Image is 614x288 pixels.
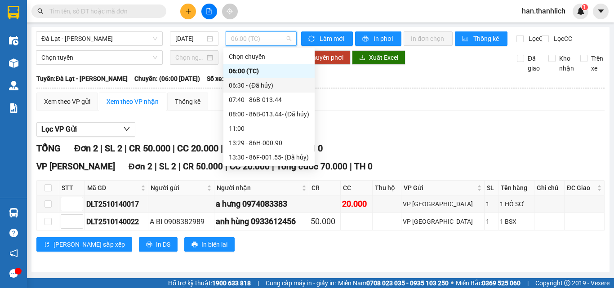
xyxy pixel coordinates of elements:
[223,49,315,64] div: Chọn chuyến
[201,4,217,19] button: file-add
[139,237,178,252] button: printerIn DS
[320,34,346,44] span: Làm mới
[206,8,212,14] span: file-add
[155,161,157,172] span: |
[593,4,609,19] button: caret-down
[9,58,18,68] img: warehouse-icon
[527,278,529,288] span: |
[85,213,148,230] td: DLT2510140022
[212,279,251,287] strong: 1900 633 818
[41,51,157,64] span: Chọn tuyến
[582,4,588,10] sup: 1
[587,53,607,73] span: Trên xe
[222,4,238,19] button: aim
[36,122,135,137] button: Lọc VP Gửi
[556,53,578,73] span: Kho nhận
[107,97,159,106] div: Xem theo VP nhận
[221,143,223,154] span: |
[9,269,18,278] span: message
[258,278,259,288] span: |
[403,217,483,226] div: VP [GEOGRAPHIC_DATA]
[550,34,574,44] span: Lọc CC
[272,161,274,172] span: |
[401,195,485,213] td: VP Đà Lạt
[36,161,115,172] span: VP [PERSON_NAME]
[229,138,309,148] div: 13:29 - 86H-000.90
[44,241,50,248] span: sort-ascending
[173,143,175,154] span: |
[8,6,19,19] img: logo-vxr
[403,199,483,209] div: VP [GEOGRAPHIC_DATA]
[231,32,291,45] span: 06:00 (TC)
[366,279,449,287] strong: 0708 023 035 - 0935 103 250
[301,31,353,46] button: syncLàm mới
[216,215,307,228] div: anh hùng 0933612456
[125,143,127,154] span: |
[37,8,44,14] span: search
[53,239,125,249] span: [PERSON_NAME] sắp xếp
[146,241,152,248] span: printer
[36,75,128,82] b: Tuyến: Đà Lạt - [PERSON_NAME]
[74,143,98,154] span: Đơn 2
[354,161,373,172] span: TH 0
[355,31,401,46] button: printerIn phơi
[178,161,181,172] span: |
[266,278,336,288] span: Cung cấp máy in - giấy in:
[36,143,61,154] span: TỔNG
[175,97,200,106] div: Thống kê
[524,53,543,73] span: Đã giao
[500,217,533,226] div: 1 BSX
[308,35,316,43] span: sync
[341,181,373,195] th: CC
[180,4,196,19] button: plus
[362,35,370,43] span: printer
[105,143,122,154] span: SL 2
[456,278,521,288] span: Miền Bắc
[359,54,365,62] span: download
[350,161,352,172] span: |
[486,217,497,226] div: 1
[486,199,497,209] div: 1
[311,215,339,228] div: 50.000
[86,216,147,227] div: DLT2510140022
[229,124,309,133] div: 11:00
[485,181,498,195] th: SL
[129,143,170,154] span: CR 50.000
[301,50,351,65] button: Chuyển phơi
[168,278,251,288] span: Hỗ trợ kỹ thuật:
[49,6,156,16] input: Tìm tên, số ĐT hoặc mã đơn
[217,183,300,193] span: Người nhận
[583,4,586,10] span: 1
[9,81,18,90] img: warehouse-icon
[373,181,401,195] th: Thu hộ
[229,80,309,90] div: 06:30 - (Đã hủy)
[175,53,205,62] input: Chọn ngày
[369,53,398,62] span: Xuất Excel
[9,249,18,257] span: notification
[59,181,85,195] th: STT
[227,8,233,14] span: aim
[229,95,309,105] div: 07:40 - 86B-013.44
[134,74,200,84] span: Chuyến: (06:00 [DATE])
[525,34,548,44] span: Lọc CR
[500,199,533,209] div: 1 HỒ SƠ
[129,161,152,172] span: Đơn 2
[309,181,341,195] th: CR
[85,195,148,213] td: DLT2510140017
[123,125,130,133] span: down
[229,52,309,62] div: Chọn chuyến
[462,35,470,43] span: bar-chart
[185,8,191,14] span: plus
[577,7,585,15] img: icon-new-feature
[404,183,476,193] span: VP Gửi
[201,239,227,249] span: In biên lai
[156,239,170,249] span: In DS
[36,237,132,252] button: sort-ascending[PERSON_NAME] sắp xếp
[9,208,18,217] img: warehouse-icon
[473,34,500,44] span: Thống kê
[207,74,224,84] span: Số xe:
[276,161,347,172] span: Tổng cước 70.000
[515,5,573,17] span: han.thanhlich
[567,183,595,193] span: ĐC Giao
[151,183,205,193] span: Người gửi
